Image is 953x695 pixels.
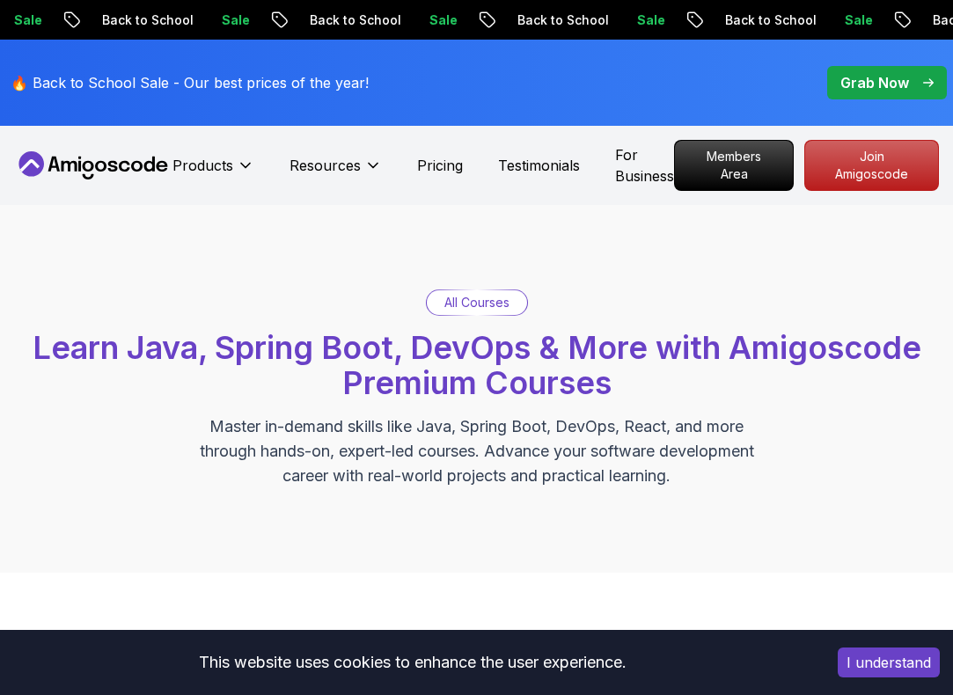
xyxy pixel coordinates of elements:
p: Sale [612,11,668,29]
a: For Business [615,144,674,187]
p: Join Amigoscode [805,141,938,190]
p: Sale [404,11,460,29]
p: Back to School [77,11,196,29]
button: Products [172,155,254,190]
a: Members Area [674,140,794,191]
p: Back to School [492,11,612,29]
p: Members Area [675,141,793,190]
p: Back to School [284,11,404,29]
a: Testimonials [498,155,580,176]
p: All Courses [444,294,509,311]
p: Master in-demand skills like Java, Spring Boot, DevOps, React, and more through hands-on, expert-... [181,414,773,488]
span: Learn Java, Spring Boot, DevOps & More with Amigoscode Premium Courses [33,328,921,402]
button: Accept cookies [838,647,940,677]
p: Sale [819,11,876,29]
p: 🔥 Back to School Sale - Our best prices of the year! [11,72,369,93]
p: Resources [290,155,361,176]
p: Products [172,155,233,176]
a: Pricing [417,155,463,176]
button: Resources [290,155,382,190]
p: Sale [196,11,253,29]
p: Grab Now [840,72,909,93]
div: This website uses cookies to enhance the user experience. [13,643,811,682]
p: Back to School [700,11,819,29]
a: Join Amigoscode [804,140,939,191]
